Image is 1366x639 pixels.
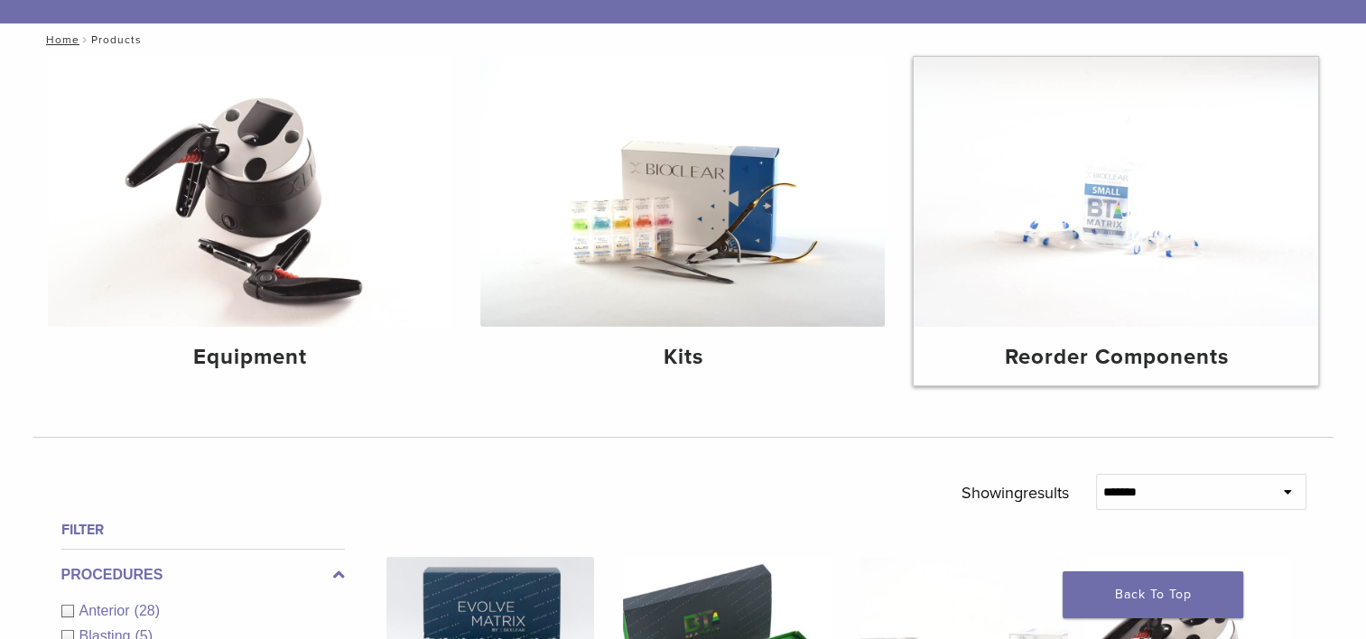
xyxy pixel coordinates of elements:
[79,35,91,44] span: /
[480,57,885,327] img: Kits
[48,57,452,385] a: Equipment
[61,564,345,586] label: Procedures
[61,519,345,541] h4: Filter
[33,23,1333,56] nav: Products
[62,341,438,374] h4: Equipment
[914,57,1318,385] a: Reorder Components
[41,33,79,46] a: Home
[135,603,160,618] span: (28)
[928,341,1304,374] h4: Reorder Components
[79,603,135,618] span: Anterior
[480,57,885,385] a: Kits
[914,57,1318,327] img: Reorder Components
[962,474,1069,512] p: Showing results
[1063,571,1243,618] a: Back To Top
[48,57,452,327] img: Equipment
[495,341,870,374] h4: Kits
